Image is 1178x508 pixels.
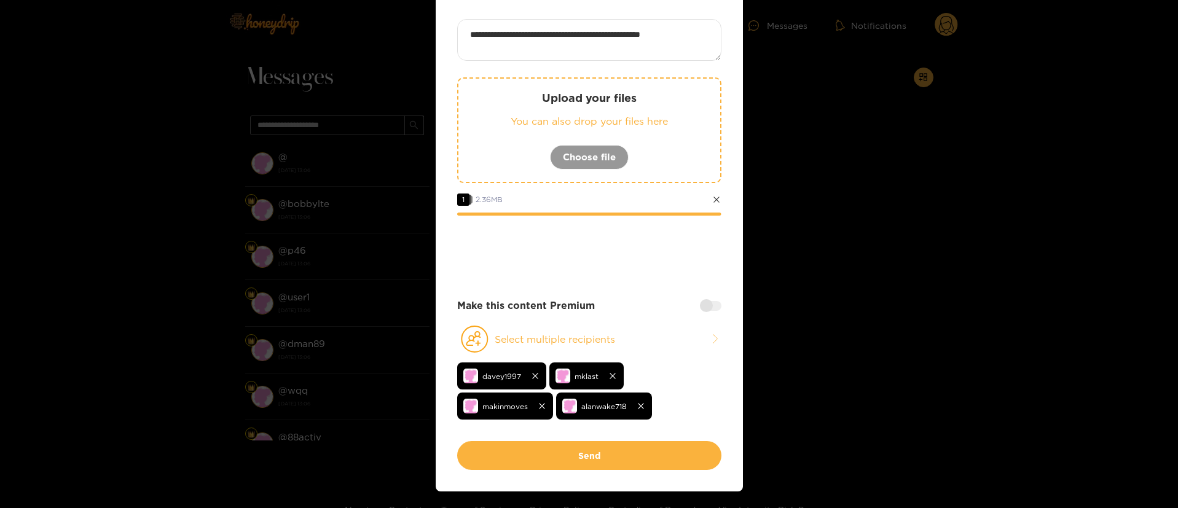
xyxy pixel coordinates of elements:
span: 2.36 MB [476,195,503,203]
p: You can also drop your files here [483,114,696,128]
img: no-avatar.png [562,399,577,413]
span: davey1997 [482,369,521,383]
p: Upload your files [483,91,696,105]
img: no-avatar.png [556,369,570,383]
strong: Make this content Premium [457,299,595,313]
button: Select multiple recipients [457,325,721,353]
img: no-avatar.png [463,369,478,383]
span: 1 [457,193,469,206]
button: Send [457,441,721,470]
span: alanwake718 [581,399,627,413]
span: mklast [575,369,599,383]
button: Choose file [550,145,629,170]
span: makinmoves [482,399,528,413]
img: no-avatar.png [463,399,478,413]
